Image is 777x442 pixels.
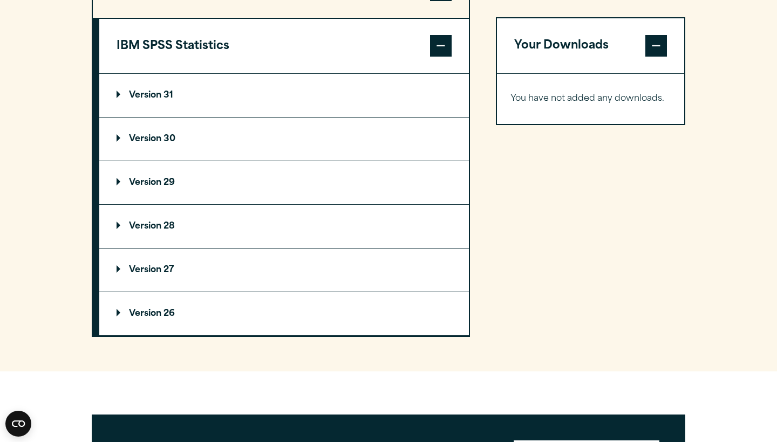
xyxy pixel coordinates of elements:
button: IBM SPSS Statistics [99,19,469,74]
p: Version 29 [117,178,175,187]
p: Version 28 [117,222,175,231]
p: Version 26 [117,309,175,318]
summary: Version 30 [99,118,469,161]
div: Your Downloads [497,73,684,124]
summary: Version 27 [99,248,469,292]
p: Version 27 [117,266,174,274]
p: Version 31 [117,91,173,100]
summary: Version 26 [99,292,469,335]
button: Open CMP widget [5,411,31,437]
summary: Version 29 [99,161,469,204]
button: Your Downloads [497,18,684,73]
div: IBM SPSS Statistics [99,73,469,336]
p: Version 30 [117,135,175,143]
p: You have not added any downloads. [510,91,671,107]
summary: Version 28 [99,205,469,248]
summary: Version 31 [99,74,469,117]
